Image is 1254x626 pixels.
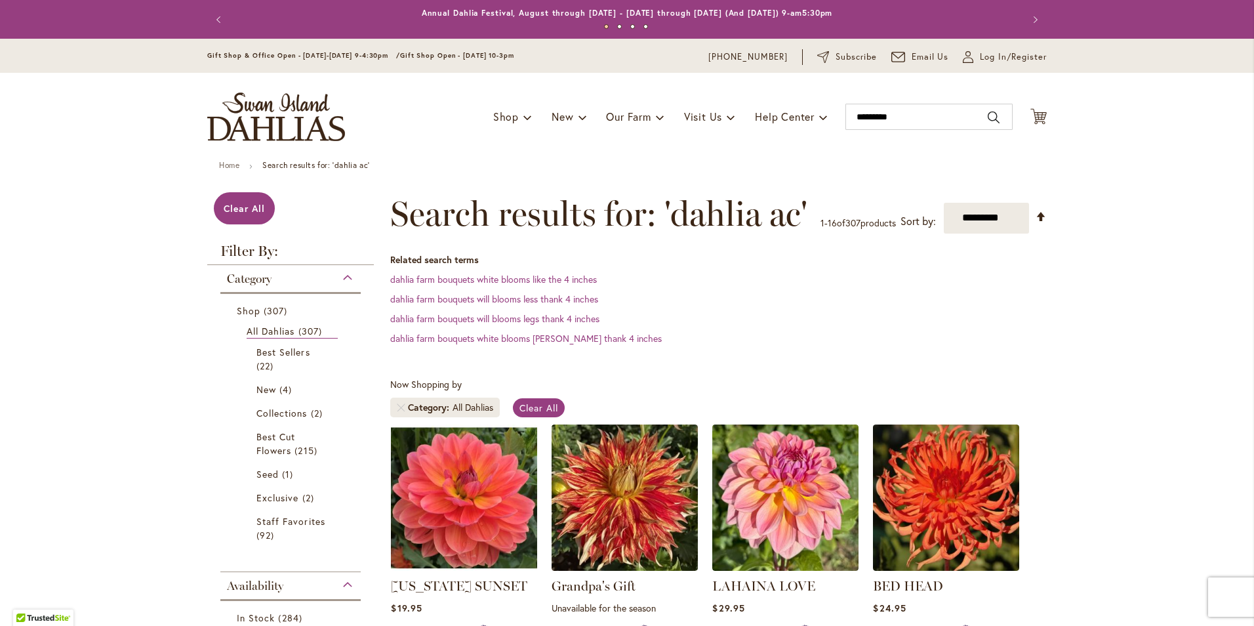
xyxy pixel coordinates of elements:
a: All Dahlias [247,324,338,339]
span: Seed [256,468,279,480]
span: Gift Shop & Office Open - [DATE]-[DATE] 9-4:30pm / [207,51,400,60]
span: Email Us [912,51,949,64]
img: BED HEAD [873,425,1019,571]
span: $19.95 [391,602,422,614]
a: dahlia farm bouquets white blooms [PERSON_NAME] thank 4 inches [390,332,662,344]
a: Best Sellers [256,345,328,373]
span: Best Sellers [256,346,310,358]
a: Shop [237,304,348,318]
a: [PHONE_NUMBER] [708,51,788,64]
span: $29.95 [712,602,744,614]
a: Collections [256,406,328,420]
a: dahlia farm bouquets will blooms legs thank 4 inches [390,312,599,325]
a: Clear All [214,192,275,224]
span: All Dahlias [247,325,295,337]
a: BED HEAD [873,578,943,594]
span: Gift Shop Open - [DATE] 10-3pm [400,51,514,60]
span: 284 [278,611,305,625]
dt: Related search terms [390,253,1047,266]
span: Exclusive [256,491,298,504]
span: Log In/Register [980,51,1047,64]
a: [US_STATE] SUNSET [391,578,527,594]
a: Seed [256,467,328,481]
span: Now Shopping by [390,378,462,390]
span: 22 [256,359,277,373]
a: Exclusive [256,491,328,505]
a: dahlia farm bouquets white blooms like the 4 inches [390,273,597,285]
a: New [256,383,328,396]
span: 215 [294,444,320,457]
span: In Stock [237,612,275,624]
button: Next [1021,7,1047,33]
span: New [552,110,573,123]
span: Category [408,401,453,414]
a: Log In/Register [963,51,1047,64]
span: Best Cut Flowers [256,430,295,457]
span: 1 [820,217,824,229]
a: Email Us [891,51,949,64]
a: Remove Category All Dahlias [397,404,405,411]
a: store logo [207,93,345,141]
span: 2 [311,406,326,420]
p: - of products [820,213,896,234]
span: Shop [493,110,519,123]
span: 2 [302,491,317,505]
a: Clear All [513,398,565,417]
a: dahlia farm bouquets will blooms less thank 4 inches [390,293,598,305]
a: OREGON SUNSET [391,561,537,574]
a: BED HEAD [873,561,1019,574]
img: OREGON SUNSET [391,425,537,571]
strong: Filter By: [207,244,374,265]
button: 4 of 4 [643,24,648,29]
button: Previous [207,7,233,33]
span: 307 [298,324,325,338]
span: Visit Us [684,110,722,123]
a: In Stock 284 [237,611,348,625]
a: Grandpa's Gift [552,578,636,594]
label: Sort by: [900,209,936,234]
span: Category [227,272,272,286]
span: $24.95 [873,602,906,614]
a: Subscribe [817,51,877,64]
p: Unavailable for the season [552,602,698,614]
span: Subscribe [836,51,877,64]
button: 3 of 4 [630,24,635,29]
a: Staff Favorites [256,514,328,542]
strong: Search results for: 'dahlia ac' [262,160,370,170]
span: 16 [828,217,837,229]
a: Home [219,160,239,170]
button: 2 of 4 [617,24,622,29]
span: Clear All [224,202,265,215]
a: LAHAINA LOVE [712,561,859,574]
span: 4 [279,383,295,396]
a: Annual Dahlia Festival, August through [DATE] - [DATE] through [DATE] (And [DATE]) 9-am5:30pm [422,8,833,18]
span: Collections [256,407,308,419]
span: 307 [264,304,291,318]
a: LAHAINA LOVE [712,578,815,594]
span: Clear All [519,402,558,414]
span: 92 [256,528,277,542]
span: Staff Favorites [256,515,325,528]
span: New [256,383,276,396]
span: Our Farm [606,110,651,123]
span: 307 [845,217,860,229]
a: Grandpa's Gift [552,561,698,574]
span: Shop [237,304,260,317]
span: Availability [227,579,283,593]
button: 1 of 4 [604,24,609,29]
div: All Dahlias [453,401,493,414]
span: Help Center [755,110,815,123]
span: Search results for: 'dahlia ac' [390,194,807,234]
span: 1 [282,467,296,481]
img: LAHAINA LOVE [712,425,859,571]
img: Grandpa's Gift [552,425,698,571]
a: Best Cut Flowers [256,430,328,457]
